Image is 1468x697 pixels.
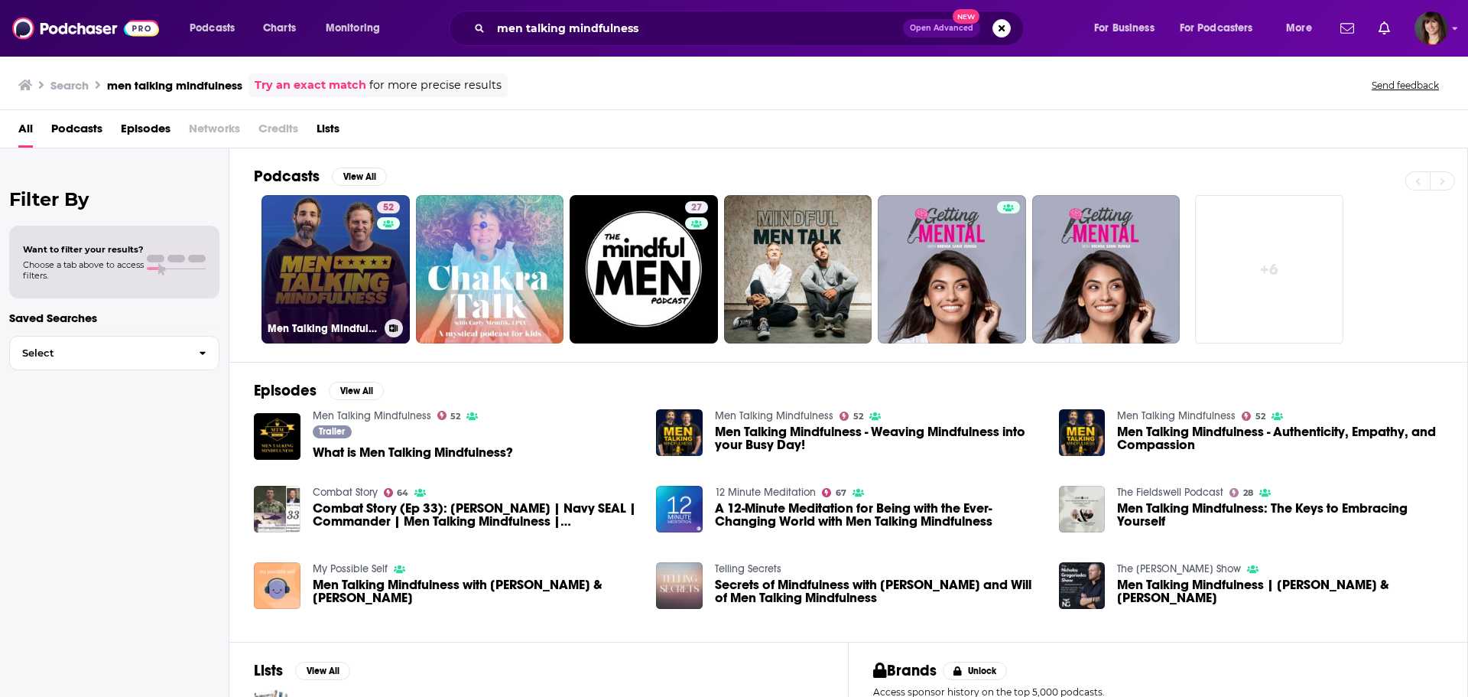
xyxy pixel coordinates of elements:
[51,116,102,148] span: Podcasts
[329,382,384,400] button: View All
[190,18,235,39] span: Podcasts
[255,77,366,94] a: Try an exact match
[317,116,339,148] a: Lists
[261,195,410,344] a: 52Men Talking Mindfulness
[1229,488,1253,497] a: 28
[691,200,702,216] span: 27
[715,409,833,422] a: Men Talking Mindfulness
[1367,79,1444,92] button: Send feedback
[1180,18,1253,39] span: For Podcasters
[1117,562,1241,575] a: The Nicholas Gregoriades Show
[1117,409,1236,422] a: Men Talking Mindfulness
[1059,409,1106,456] img: Men Talking Mindfulness - Authenticity, Empathy, and Compassion
[18,116,33,148] a: All
[1059,562,1106,609] img: Men Talking Mindfulness | Jon Macaskill & Will Schneider
[1242,412,1265,421] a: 52
[397,490,408,497] span: 64
[715,578,1041,604] span: Secrets of Mindfulness with [PERSON_NAME] and Will of Men Talking Mindfulness
[254,562,300,609] img: Men Talking Mindfulness with Jon Macaskill & Will Schneider
[254,381,384,400] a: EpisodesView All
[1117,486,1223,499] a: The Fieldswell Podcast
[258,116,298,148] span: Credits
[491,16,903,41] input: Search podcasts, credits, & more...
[450,413,460,420] span: 52
[254,661,283,680] h2: Lists
[121,116,171,148] a: Episodes
[463,11,1038,46] div: Search podcasts, credits, & more...
[179,16,255,41] button: open menu
[313,486,378,499] a: Combat Story
[254,413,300,460] img: What is Men Talking Mindfulness?
[1083,16,1174,41] button: open menu
[656,409,703,456] img: Men Talking Mindfulness - Weaving Mindfulness into your Busy Day!
[1372,15,1396,41] a: Show notifications dropdown
[840,412,863,421] a: 52
[656,562,703,609] img: Secrets of Mindfulness with Jon and Will of Men Talking Mindfulness
[715,425,1041,451] span: Men Talking Mindfulness - Weaving Mindfulness into your Busy Day!
[369,77,502,94] span: for more precise results
[254,661,350,680] a: ListsView All
[9,188,219,210] h2: Filter By
[1414,11,1448,45] span: Logged in as AKChaney
[437,411,461,420] a: 52
[943,662,1008,680] button: Unlock
[254,381,317,400] h2: Episodes
[313,578,638,604] span: Men Talking Mindfulness with [PERSON_NAME] & [PERSON_NAME]
[326,18,380,39] span: Monitoring
[1243,490,1253,497] span: 28
[656,486,703,533] img: A 12-Minute Meditation for Being with the Ever-Changing World with Men Talking Mindfulness
[1094,18,1155,39] span: For Business
[1117,578,1443,604] a: Men Talking Mindfulness | Jon Macaskill & Will Schneider
[685,201,708,213] a: 27
[1170,16,1275,41] button: open menu
[1334,15,1360,41] a: Show notifications dropdown
[254,167,387,186] a: PodcastsView All
[12,14,159,43] a: Podchaser - Follow, Share and Rate Podcasts
[254,486,300,533] img: Combat Story (Ep 33): Jon Macaskill | Navy SEAL | Commander | Men Talking Mindfulness | Entrepreneur
[715,562,781,575] a: Telling Secrets
[1117,502,1443,528] a: Men Talking Mindfulness: The Keys to Embracing Yourself
[313,502,638,528] span: Combat Story (Ep 33): [PERSON_NAME] | Navy SEAL | Commander | Men Talking Mindfulness | Entrepreneur
[836,490,846,497] span: 67
[1195,195,1343,344] a: +6
[383,200,394,216] span: 52
[313,409,431,422] a: Men Talking Mindfulness
[903,19,980,37] button: Open AdvancedNew
[313,578,638,604] a: Men Talking Mindfulness with Jon Macaskill & Will Schneider
[313,446,513,459] a: What is Men Talking Mindfulness?
[822,488,846,497] a: 67
[1255,413,1265,420] span: 52
[1059,486,1106,533] img: Men Talking Mindfulness: The Keys to Embracing Yourself
[254,167,320,186] h2: Podcasts
[1275,16,1331,41] button: open menu
[377,201,400,213] a: 52
[715,502,1041,528] a: A 12-Minute Meditation for Being with the Ever-Changing World with Men Talking Mindfulness
[715,486,816,499] a: 12 Minute Meditation
[263,18,296,39] span: Charts
[315,16,400,41] button: open menu
[319,427,345,436] span: Trailer
[853,413,863,420] span: 52
[23,244,144,255] span: Want to filter your results?
[313,562,388,575] a: My Possible Self
[50,78,89,93] h3: Search
[23,259,144,281] span: Choose a tab above to access filters.
[873,661,937,680] h2: Brands
[295,662,350,680] button: View All
[1117,425,1443,451] a: Men Talking Mindfulness - Authenticity, Empathy, and Compassion
[253,16,305,41] a: Charts
[1286,18,1312,39] span: More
